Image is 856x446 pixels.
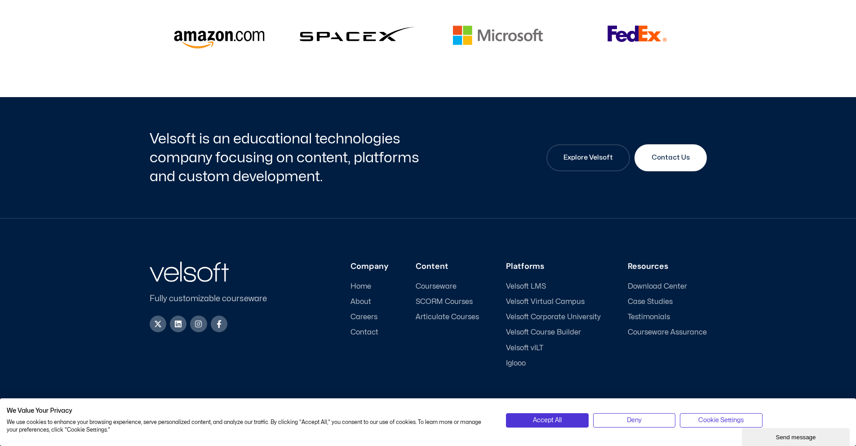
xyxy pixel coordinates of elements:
[506,282,546,291] span: Velsoft LMS
[628,282,687,291] span: Download Center
[416,298,473,306] span: SCORM Courses
[350,282,389,291] a: Home
[350,328,378,337] span: Contact
[628,262,707,272] h3: Resources
[563,152,613,163] span: Explore Velsoft
[506,328,581,337] span: Velsoft Course Builder
[150,129,426,186] h2: Velsoft is an educational technologies company focusing on content, platforms and custom developm...
[506,359,601,368] a: Iglooo
[350,298,389,306] a: About
[628,313,670,321] span: Testimonials
[7,407,492,415] h2: We Value Your Privacy
[628,298,707,306] a: Case Studies
[506,359,526,368] span: Iglooo
[506,344,601,352] a: Velsoft vILT
[416,262,479,272] h3: Content
[350,328,389,337] a: Contact
[546,144,630,171] a: Explore Velsoft
[628,282,707,291] a: Download Center
[627,415,642,425] span: Deny
[634,144,707,171] a: Contact Us
[652,152,690,163] span: Contact Us
[416,282,479,291] a: Courseware
[416,282,457,291] span: Courseware
[506,262,601,272] h3: Platforms
[416,313,479,321] a: Articulate Courses
[350,282,371,291] span: Home
[680,413,762,428] button: Adjust cookie preferences
[506,313,601,321] a: Velsoft Corporate University
[506,282,601,291] a: Velsoft LMS
[350,262,389,272] h3: Company
[350,313,377,321] span: Careers
[506,298,585,306] span: Velsoft Virtual Campus
[628,328,707,337] a: Courseware Assurance
[7,419,492,434] p: We use cookies to enhance your browsing experience, serve personalized content, and analyze our t...
[506,344,543,352] span: Velsoft vILT
[506,413,588,428] button: Accept all cookies
[628,298,673,306] span: Case Studies
[350,313,389,321] a: Careers
[742,426,852,446] iframe: chat widget
[416,298,479,306] a: SCORM Courses
[506,298,601,306] a: Velsoft Virtual Campus
[698,415,744,425] span: Cookie Settings
[506,328,601,337] a: Velsoft Course Builder
[628,313,707,321] a: Testimonials
[350,298,371,306] span: About
[593,413,675,428] button: Deny all cookies
[533,415,562,425] span: Accept All
[150,293,282,305] p: Fully customizable courseware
